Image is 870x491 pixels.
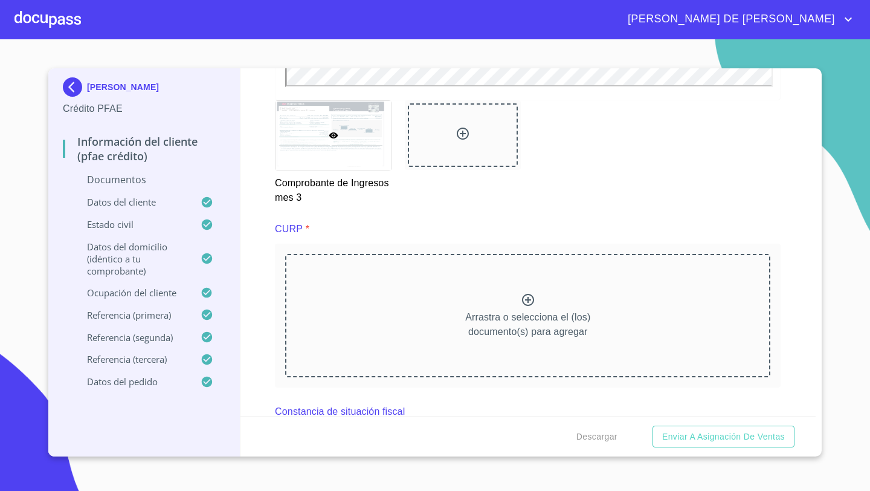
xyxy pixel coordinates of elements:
[63,376,201,388] p: Datos del pedido
[63,173,225,186] p: Documentos
[275,171,390,205] p: Comprobante de Ingresos mes 3
[87,82,159,92] p: [PERSON_NAME]
[619,10,855,29] button: account of current user
[619,10,841,29] span: [PERSON_NAME] DE [PERSON_NAME]
[63,218,201,230] p: Estado Civil
[63,134,225,163] p: Información del cliente (PFAE crédito)
[63,287,201,299] p: Ocupación del Cliente
[63,331,201,343] p: Referencia (segunda)
[662,429,785,444] span: Enviar a Asignación de Ventas
[63,77,225,102] div: [PERSON_NAME]
[63,309,201,321] p: Referencia (primera)
[652,426,794,448] button: Enviar a Asignación de Ventas
[63,102,225,116] p: Crédito PFAE
[465,310,590,339] p: Arrastra o selecciona el (los) documento(s) para agregar
[63,196,201,208] p: Datos del cliente
[572,426,622,448] button: Descargar
[63,353,201,365] p: Referencia (tercera)
[275,405,405,419] p: Constancia de situación fiscal
[576,429,617,444] span: Descargar
[63,77,87,97] img: Docupass spot blue
[275,222,303,236] p: CURP
[63,241,201,277] p: Datos del domicilio (idéntico a tu comprobante)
